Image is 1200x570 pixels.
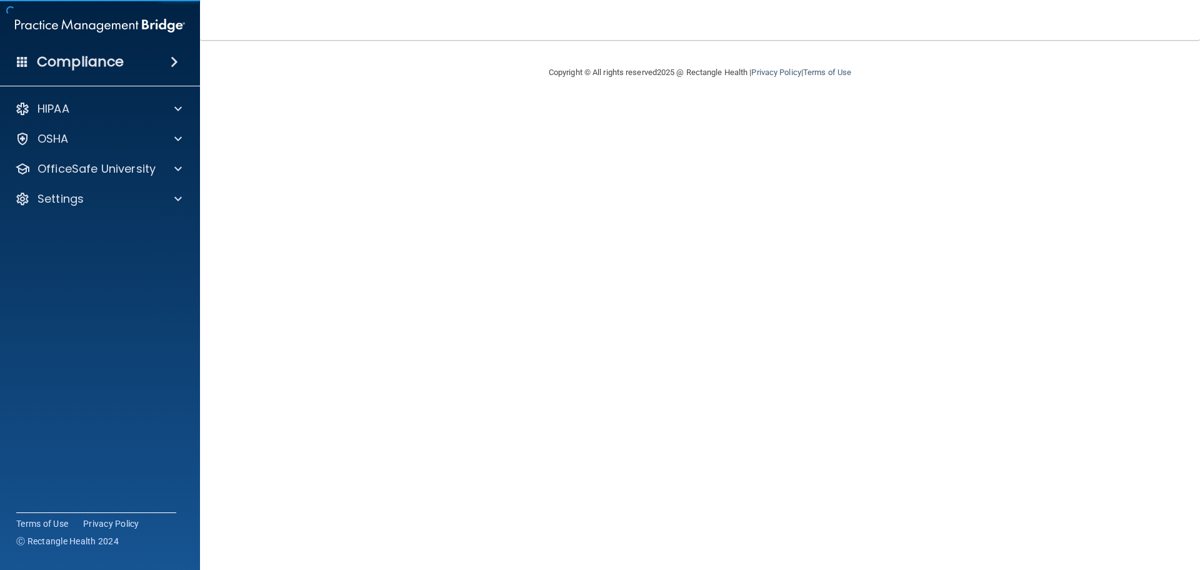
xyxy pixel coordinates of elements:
[803,68,851,77] a: Terms of Use
[37,161,156,176] p: OfficeSafe University
[37,101,69,116] p: HIPAA
[37,53,124,71] h4: Compliance
[472,53,928,93] div: Copyright © All rights reserved 2025 @ Rectangle Health | |
[83,517,139,530] a: Privacy Policy
[37,191,84,206] p: Settings
[15,191,182,206] a: Settings
[16,535,119,547] span: Ⓒ Rectangle Health 2024
[15,161,182,176] a: OfficeSafe University
[751,68,801,77] a: Privacy Policy
[37,131,69,146] p: OSHA
[16,517,68,530] a: Terms of Use
[15,131,182,146] a: OSHA
[15,13,185,38] img: PMB logo
[15,101,182,116] a: HIPAA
